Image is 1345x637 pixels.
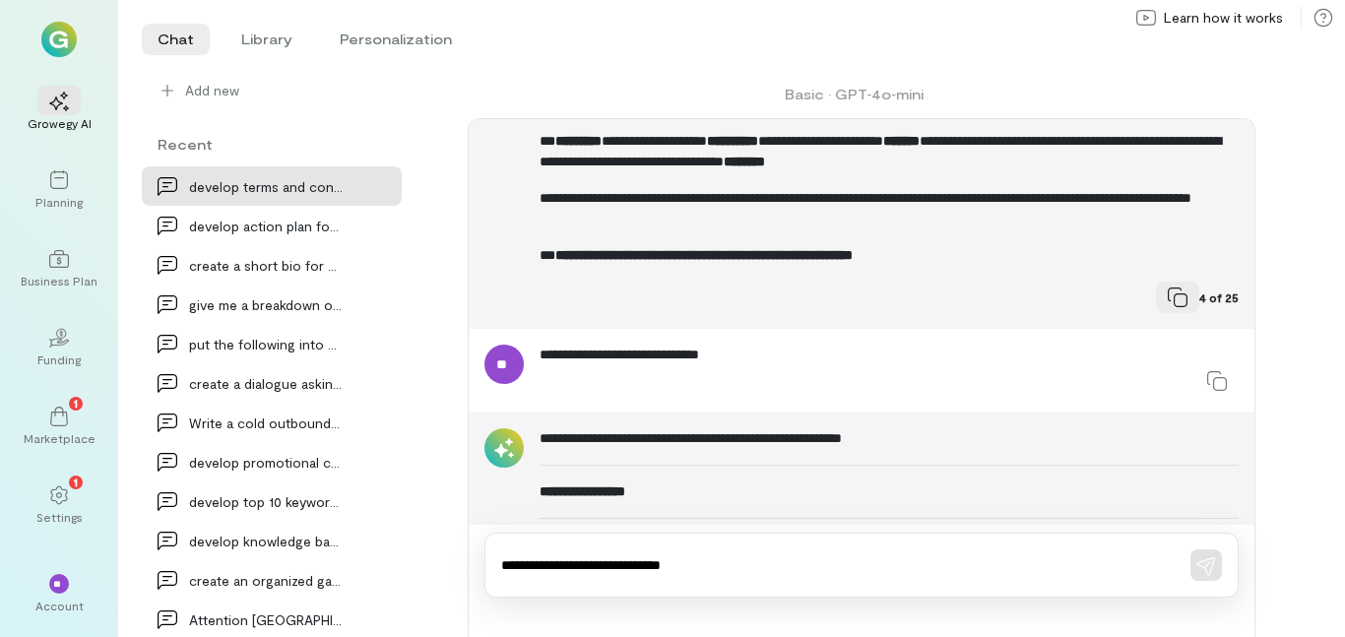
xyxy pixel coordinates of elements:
[21,273,97,288] div: Business Plan
[189,491,343,512] div: develop top 10 keywords for [DOMAIN_NAME] and th…
[142,134,402,155] div: Recent
[24,391,95,462] a: Marketplace
[189,452,343,473] div: develop promotional campaign for cleaning out tra…
[189,570,343,591] div: create an organized game plan for a playground di…
[185,81,239,100] span: Add new
[36,509,83,525] div: Settings
[24,470,95,541] a: Settings
[1164,8,1283,28] span: Learn how it works
[189,334,343,354] div: put the following into a checklist. put only the…
[189,609,343,630] div: Attention [GEOGRAPHIC_DATA] and [GEOGRAPHIC_DATA] residents!…
[35,598,84,613] div: Account
[28,115,92,131] div: Growegy AI
[324,24,468,55] li: Personalization
[24,233,95,304] a: Business Plan
[189,373,343,394] div: create a dialogue asking for money for services u…
[189,294,343,315] div: give me a breakdown of my business credit
[35,194,83,210] div: Planning
[189,216,343,236] div: develop action plan for a chief executive officer…
[74,473,78,490] span: 1
[189,176,343,197] div: develop terms and condition disclosure for SPSmid…
[24,312,95,383] a: Funding
[24,430,96,446] div: Marketplace
[189,255,343,276] div: create a short bio for a pest control services co…
[1199,289,1239,305] span: 4 of 25
[74,394,78,412] span: 1
[225,24,308,55] li: Library
[37,351,81,367] div: Funding
[24,76,95,147] a: Growegy AI
[189,413,343,433] div: Write a cold outbound email to a prospective cust…
[142,24,210,55] li: Chat
[24,155,95,225] a: Planning
[189,531,343,551] div: develop knowledge base brief description for AI c…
